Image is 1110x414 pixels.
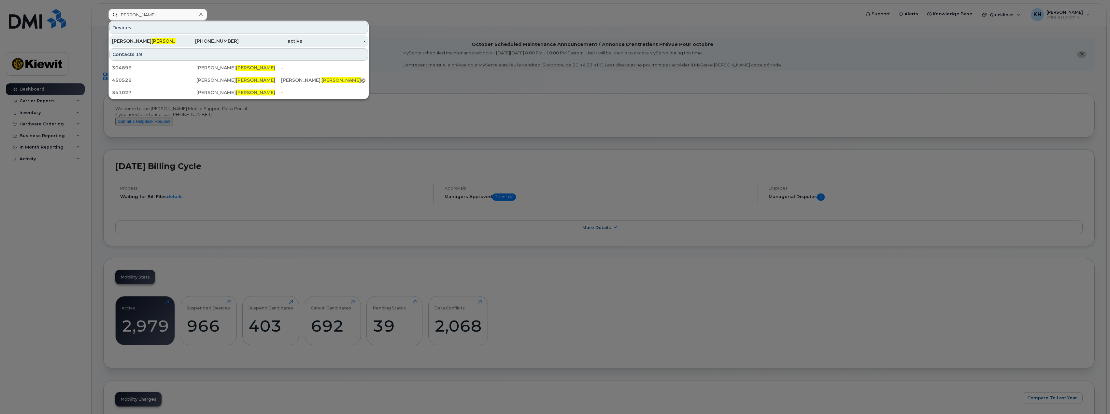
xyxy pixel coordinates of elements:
div: [PERSON_NAME] [196,77,281,83]
div: [PERSON_NAME] [196,64,281,71]
div: Devices [109,21,368,34]
div: [PHONE_NUMBER] [176,38,239,44]
div: - [281,89,365,96]
a: [PERSON_NAME][PERSON_NAME][PHONE_NUMBER]active- [109,35,368,47]
span: [PERSON_NAME] [236,90,275,95]
span: [PERSON_NAME] [321,77,361,83]
div: [PERSON_NAME]. @[PERSON_NAME][DOMAIN_NAME] [281,77,365,83]
iframe: Messenger Launcher [1082,386,1105,409]
div: [PERSON_NAME] [112,38,176,44]
div: 450528 [112,77,196,83]
span: [PERSON_NAME] [236,77,275,83]
span: 19 [136,51,142,58]
div: Contacts [109,48,368,61]
div: - [281,64,365,71]
a: 450528[PERSON_NAME][PERSON_NAME][PERSON_NAME].[PERSON_NAME]@[PERSON_NAME][DOMAIN_NAME] [109,74,368,86]
a: 304896[PERSON_NAME][PERSON_NAME]- [109,62,368,74]
div: 341027 [112,89,196,96]
div: active [239,38,302,44]
span: [PERSON_NAME] [236,65,275,71]
div: 304896 [112,64,196,71]
span: [PERSON_NAME] [151,38,191,44]
a: 341027[PERSON_NAME][PERSON_NAME]- [109,87,368,98]
div: [PERSON_NAME] [196,89,281,96]
div: - [302,38,366,44]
